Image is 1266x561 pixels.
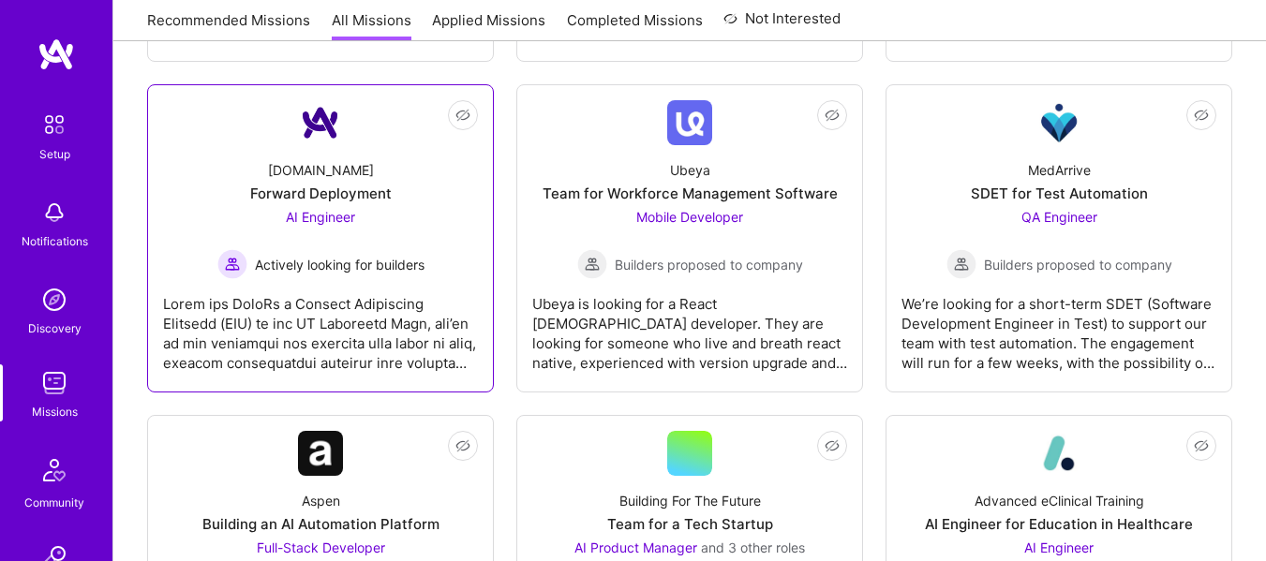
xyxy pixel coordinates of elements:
[250,184,392,203] div: Forward Deployment
[163,279,478,373] div: Lorem ips DoloRs a Consect Adipiscing Elitsedd (EIU) te inc UT Laboreetd Magn, ali’en ad min veni...
[925,514,1193,534] div: AI Engineer for Education in Healthcare
[286,209,355,225] span: AI Engineer
[217,249,247,279] img: Actively looking for builders
[268,160,374,180] div: [DOMAIN_NAME]
[723,7,841,41] a: Not Interested
[984,255,1172,274] span: Builders proposed to company
[532,279,847,373] div: Ubeya is looking for a React [DEMOGRAPHIC_DATA] developer. They are looking for someone who live ...
[36,364,73,402] img: teamwork
[432,10,545,41] a: Applied Missions
[607,514,773,534] div: Team for a Tech Startup
[39,144,70,164] div: Setup
[1194,438,1209,453] i: icon EyeClosed
[298,100,343,145] img: Company Logo
[543,184,838,203] div: Team for Workforce Management Software
[577,249,607,279] img: Builders proposed to company
[455,438,470,453] i: icon EyeClosed
[37,37,75,71] img: logo
[615,255,803,274] span: Builders proposed to company
[32,448,77,493] img: Community
[28,318,82,338] div: Discovery
[670,160,710,180] div: Ubeya
[574,539,697,555] span: AI Product Manager
[147,10,310,41] a: Recommended Missions
[975,491,1144,510] div: Advanced eClinical Training
[257,539,385,555] span: Full-Stack Developer
[567,10,703,41] a: Completed Missions
[701,539,805,555] span: and 3 other roles
[202,514,439,534] div: Building an AI Automation Platform
[901,100,1216,376] a: Company LogoMedArriveSDET for Test AutomationQA Engineer Builders proposed to companyBuilders pro...
[24,493,84,512] div: Community
[946,249,976,279] img: Builders proposed to company
[1194,108,1209,123] i: icon EyeClosed
[22,231,88,251] div: Notifications
[32,402,78,421] div: Missions
[825,438,840,453] i: icon EyeClosed
[255,255,424,274] span: Actively looking for builders
[636,209,743,225] span: Mobile Developer
[825,108,840,123] i: icon EyeClosed
[332,10,411,41] a: All Missions
[298,431,343,476] img: Company Logo
[36,194,73,231] img: bell
[1036,431,1081,476] img: Company Logo
[35,105,74,144] img: setup
[667,100,712,145] img: Company Logo
[1028,160,1091,180] div: MedArrive
[455,108,470,123] i: icon EyeClosed
[163,100,478,376] a: Company Logo[DOMAIN_NAME]Forward DeploymentAI Engineer Actively looking for buildersActively look...
[532,100,847,376] a: Company LogoUbeyaTeam for Workforce Management SoftwareMobile Developer Builders proposed to comp...
[971,184,1148,203] div: SDET for Test Automation
[1036,100,1081,145] img: Company Logo
[36,281,73,318] img: discovery
[1021,209,1097,225] span: QA Engineer
[302,491,340,510] div: Aspen
[619,491,761,510] div: Building For The Future
[901,279,1216,373] div: We’re looking for a short-term SDET (Software Development Engineer in Test) to support our team w...
[1024,539,1094,555] span: AI Engineer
